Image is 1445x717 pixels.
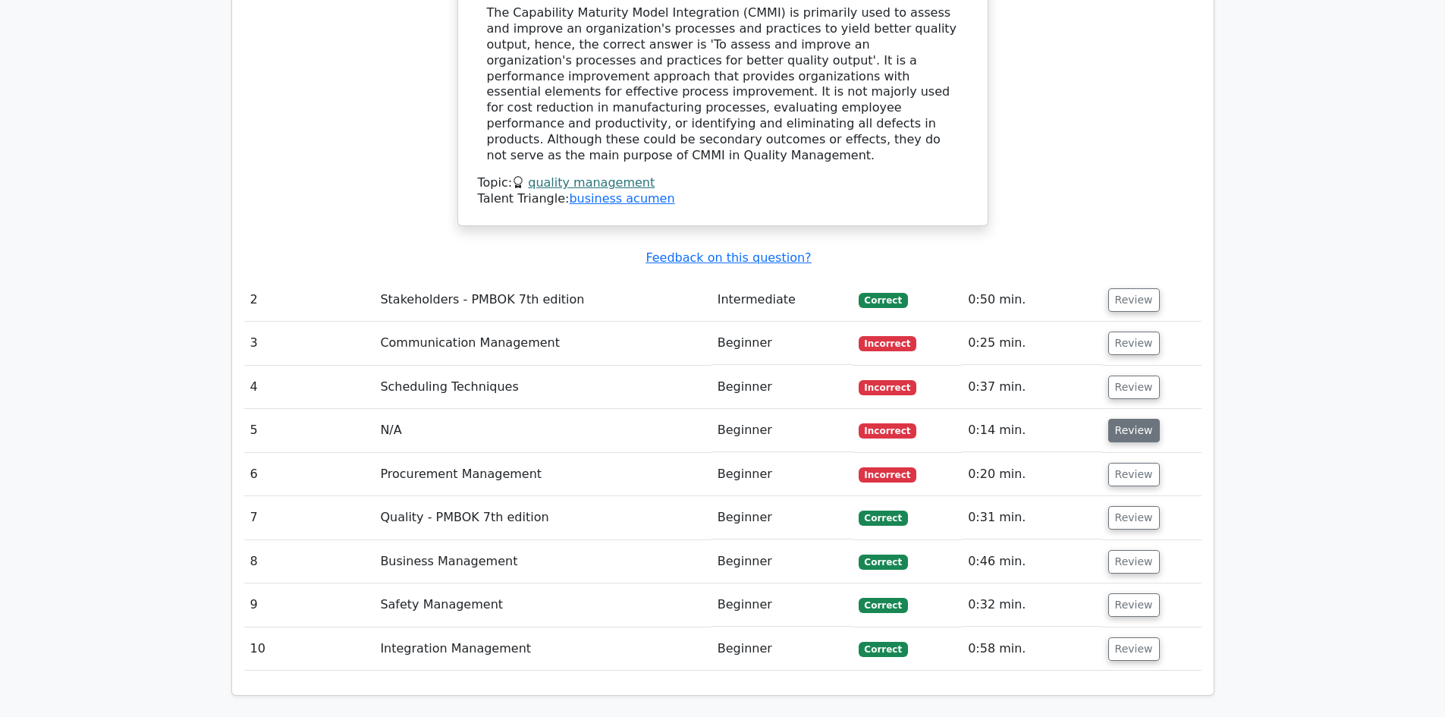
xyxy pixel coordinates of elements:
td: 0:31 min. [962,496,1101,539]
span: Incorrect [859,423,917,439]
a: quality management [528,175,655,190]
td: 9 [244,583,375,627]
td: 0:20 min. [962,453,1101,496]
td: 0:50 min. [962,278,1101,322]
button: Review [1108,593,1160,617]
td: 3 [244,322,375,365]
button: Review [1108,637,1160,661]
button: Review [1108,332,1160,355]
td: Beginner [712,496,853,539]
td: 0:32 min. [962,583,1101,627]
div: The Capability Maturity Model Integration (CMMI) is primarily used to assess and improve an organ... [487,5,959,163]
div: Talent Triangle: [478,175,968,207]
td: Scheduling Techniques [374,366,711,409]
a: Feedback on this question? [646,250,811,265]
td: Business Management [374,540,711,583]
td: 0:46 min. [962,540,1101,583]
td: Safety Management [374,583,711,627]
button: Review [1108,506,1160,530]
td: Beginner [712,627,853,671]
span: Correct [859,598,908,613]
td: Beginner [712,540,853,583]
div: Topic: [478,175,968,191]
td: 0:58 min. [962,627,1101,671]
td: Beginner [712,366,853,409]
td: Beginner [712,583,853,627]
span: Incorrect [859,380,917,395]
span: Correct [859,642,908,657]
td: Communication Management [374,322,711,365]
button: Review [1108,550,1160,574]
td: Integration Management [374,627,711,671]
span: Incorrect [859,467,917,483]
td: 0:14 min. [962,409,1101,452]
td: Procurement Management [374,453,711,496]
span: Correct [859,511,908,526]
button: Review [1108,463,1160,486]
span: Correct [859,293,908,308]
td: 0:25 min. [962,322,1101,365]
td: Quality - PMBOK 7th edition [374,496,711,539]
td: 4 [244,366,375,409]
td: 8 [244,540,375,583]
td: 7 [244,496,375,539]
span: Correct [859,555,908,570]
button: Review [1108,376,1160,399]
td: Beginner [712,453,853,496]
td: N/A [374,409,711,452]
button: Review [1108,419,1160,442]
td: 6 [244,453,375,496]
td: Stakeholders - PMBOK 7th edition [374,278,711,322]
td: 0:37 min. [962,366,1101,409]
button: Review [1108,288,1160,312]
td: 2 [244,278,375,322]
td: Beginner [712,322,853,365]
td: 5 [244,409,375,452]
a: business acumen [569,191,674,206]
span: Incorrect [859,336,917,351]
td: Intermediate [712,278,853,322]
td: Beginner [712,409,853,452]
td: 10 [244,627,375,671]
